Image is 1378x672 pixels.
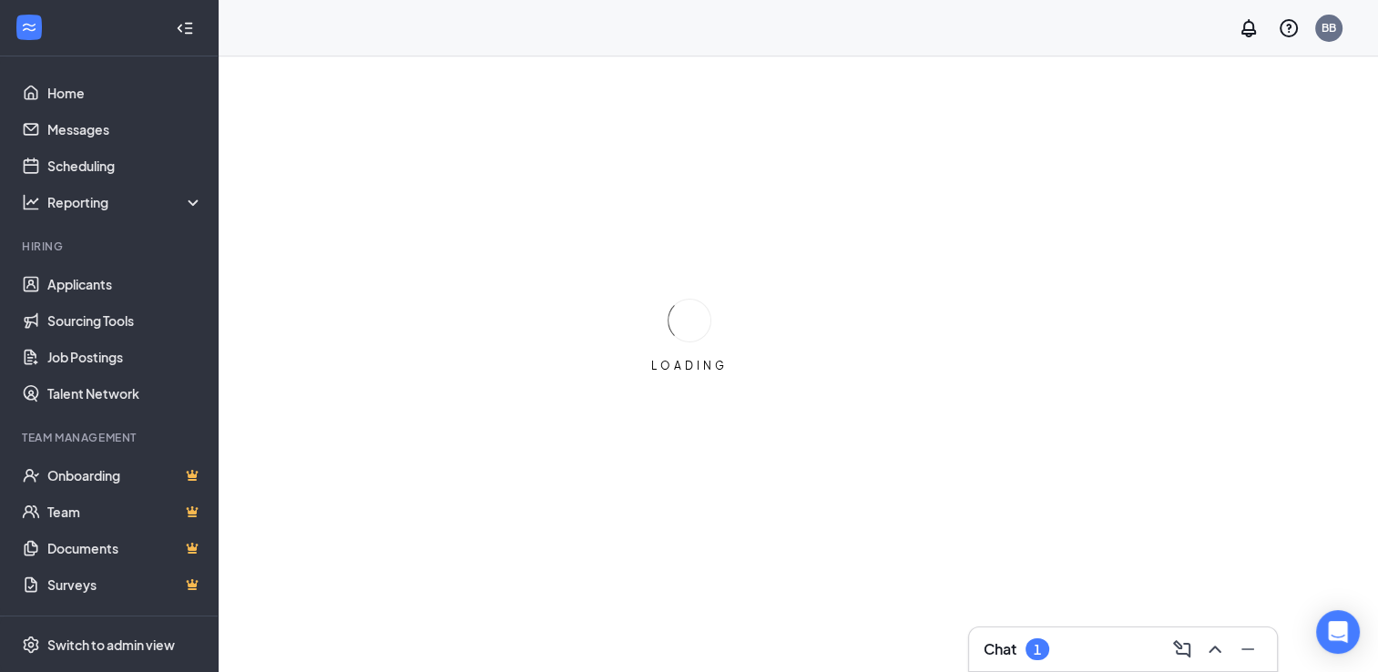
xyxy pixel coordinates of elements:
div: 1 [1034,642,1041,657]
div: Switch to admin view [47,636,175,654]
button: Minimize [1233,635,1262,664]
a: TeamCrown [47,494,203,530]
a: Messages [47,111,203,148]
svg: Notifications [1238,17,1260,39]
a: Job Postings [47,339,203,375]
button: ChevronUp [1200,635,1230,664]
div: LOADING [644,358,735,373]
svg: Analysis [22,193,40,211]
svg: Settings [22,636,40,654]
h3: Chat [984,639,1016,659]
a: SurveysCrown [47,566,203,603]
div: Hiring [22,239,199,254]
a: OnboardingCrown [47,457,203,494]
a: Talent Network [47,375,203,412]
div: Open Intercom Messenger [1316,610,1360,654]
svg: Collapse [176,19,194,37]
a: Sourcing Tools [47,302,203,339]
svg: QuestionInfo [1278,17,1300,39]
svg: ChevronUp [1204,638,1226,660]
button: ComposeMessage [1168,635,1197,664]
svg: WorkstreamLogo [20,18,38,36]
a: Home [47,75,203,111]
div: BB [1322,20,1336,36]
a: Applicants [47,266,203,302]
div: Reporting [47,193,204,211]
div: Team Management [22,430,199,445]
svg: ComposeMessage [1171,638,1193,660]
a: Scheduling [47,148,203,184]
svg: Minimize [1237,638,1259,660]
a: DocumentsCrown [47,530,203,566]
